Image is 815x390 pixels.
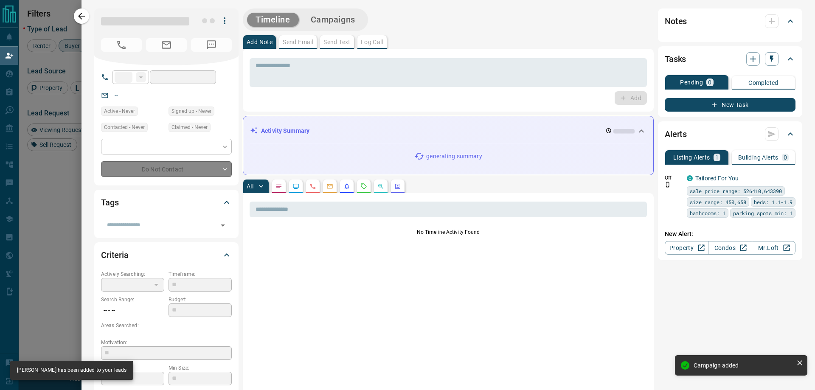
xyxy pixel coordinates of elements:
[695,175,739,182] a: Tailored For You
[101,322,232,329] p: Areas Searched:
[171,123,208,132] span: Claimed - Never
[708,241,752,255] a: Condos
[169,364,232,372] p: Min Size:
[694,362,793,369] div: Campaign added
[146,38,187,52] span: No Email
[104,123,145,132] span: Contacted - Never
[665,127,687,141] h2: Alerts
[394,183,401,190] svg: Agent Actions
[261,126,309,135] p: Activity Summary
[665,124,795,144] div: Alerts
[115,92,118,98] a: --
[275,183,282,190] svg: Notes
[250,123,646,139] div: Activity Summary
[665,14,687,28] h2: Notes
[748,80,778,86] p: Completed
[104,107,135,115] span: Active - Never
[343,183,350,190] svg: Listing Alerts
[171,107,211,115] span: Signed up - Never
[708,79,711,85] p: 0
[377,183,384,190] svg: Opportunities
[665,241,708,255] a: Property
[665,174,682,182] p: Off
[326,183,333,190] svg: Emails
[101,339,232,346] p: Motivation:
[191,38,232,52] span: No Number
[169,296,232,303] p: Budget:
[101,196,118,209] h2: Tags
[752,241,795,255] a: Mr.Loft
[250,228,647,236] p: No Timeline Activity Found
[101,192,232,213] div: Tags
[754,198,793,206] span: beds: 1.1-1.9
[426,152,482,161] p: generating summary
[665,49,795,69] div: Tasks
[690,198,746,206] span: size range: 450,658
[101,161,232,177] div: Do Not Contact
[690,209,725,217] span: bathrooms: 1
[17,363,126,377] div: [PERSON_NAME] has been added to your leads
[680,79,703,85] p: Pending
[665,98,795,112] button: New Task
[309,183,316,190] svg: Calls
[169,270,232,278] p: Timeframe:
[247,39,273,45] p: Add Note
[101,296,164,303] p: Search Range:
[665,230,795,238] p: New Alert:
[687,175,693,181] div: condos.ca
[101,248,129,262] h2: Criteria
[715,154,719,160] p: 1
[302,13,364,27] button: Campaigns
[101,245,232,265] div: Criteria
[665,52,686,66] h2: Tasks
[665,11,795,31] div: Notes
[665,182,671,188] svg: Push Notification Only
[738,154,778,160] p: Building Alerts
[360,183,367,190] svg: Requests
[247,13,299,27] button: Timeline
[101,38,142,52] span: No Number
[673,154,710,160] p: Listing Alerts
[217,219,229,231] button: Open
[101,270,164,278] p: Actively Searching:
[292,183,299,190] svg: Lead Browsing Activity
[101,303,164,317] p: -- - --
[784,154,787,160] p: 0
[690,187,782,195] span: sale price range: 526410,643390
[247,183,253,189] p: All
[733,209,793,217] span: parking spots min: 1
